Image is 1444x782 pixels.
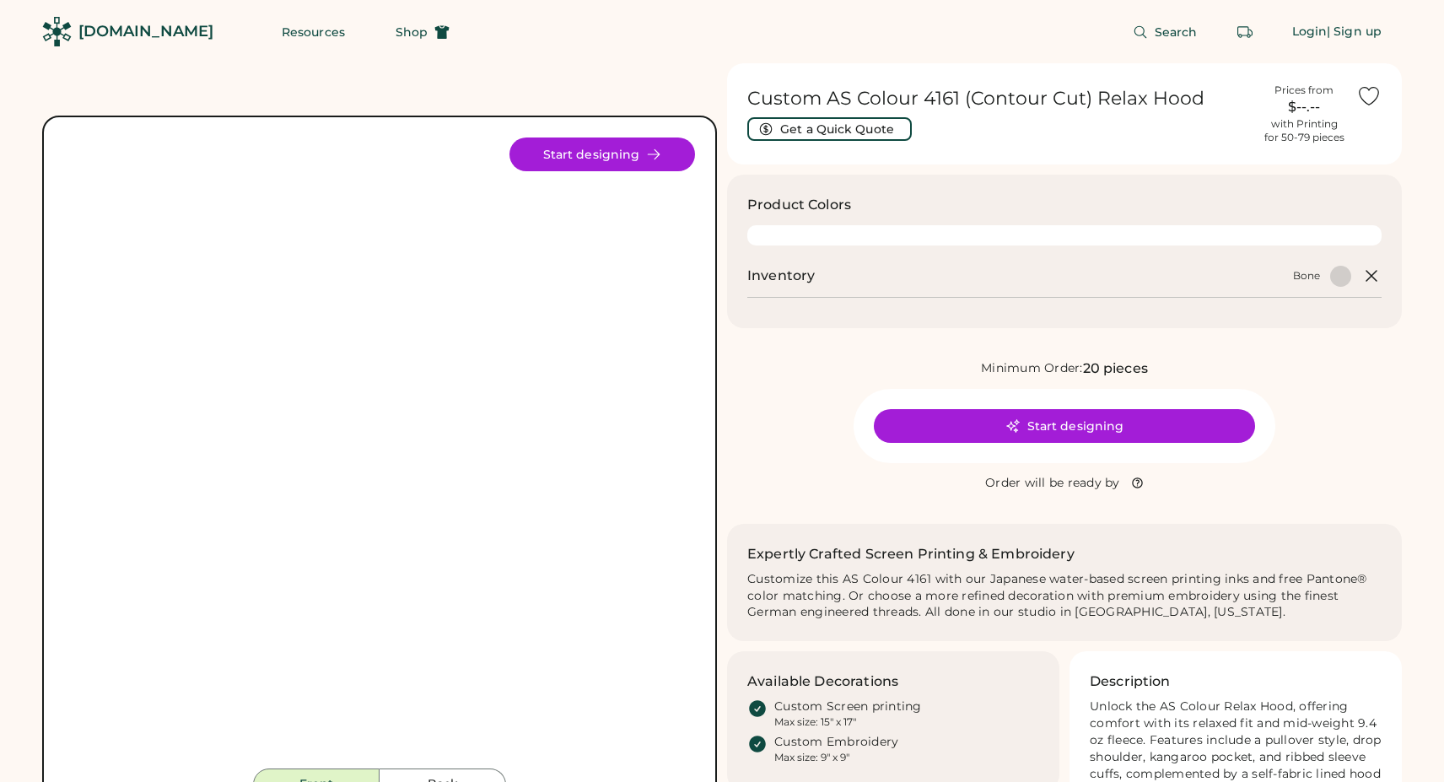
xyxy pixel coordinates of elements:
h3: Product Colors [747,195,851,215]
div: with Printing for 50-79 pieces [1264,117,1344,144]
div: Max size: 9" x 9" [774,751,849,764]
button: Shop [375,15,470,49]
h2: Inventory [747,266,815,286]
div: Max size: 15" x 17" [774,715,856,729]
div: Prices from [1274,84,1334,97]
div: Custom Screen printing [774,698,922,715]
img: Rendered Logo - Screens [42,17,72,46]
div: Bone [1293,269,1320,283]
span: Shop [396,26,428,38]
button: Start designing [509,138,695,171]
span: Search [1155,26,1198,38]
button: Resources [261,15,365,49]
button: Start designing [874,409,1255,443]
div: 4161 Style Image [64,138,695,769]
div: | Sign up [1327,24,1382,40]
div: [DOMAIN_NAME] [78,21,213,42]
div: Customize this AS Colour 4161 with our Japanese water-based screen printing inks and free Pantone... [747,571,1382,622]
div: $--.-- [1262,97,1346,117]
h3: Available Decorations [747,671,898,692]
h1: Custom AS Colour 4161 (Contour Cut) Relax Hood [747,87,1252,111]
button: Get a Quick Quote [747,117,912,141]
div: Custom Embroidery [774,734,898,751]
h2: Expertly Crafted Screen Printing & Embroidery [747,544,1075,564]
div: Minimum Order: [981,360,1083,377]
button: Search [1113,15,1218,49]
img: 4161 - Bone Front Image [64,138,695,769]
h3: Description [1090,671,1171,692]
div: Login [1292,24,1328,40]
div: Order will be ready by [985,475,1120,492]
div: 20 pieces [1083,359,1148,379]
button: Retrieve an order [1228,15,1262,49]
